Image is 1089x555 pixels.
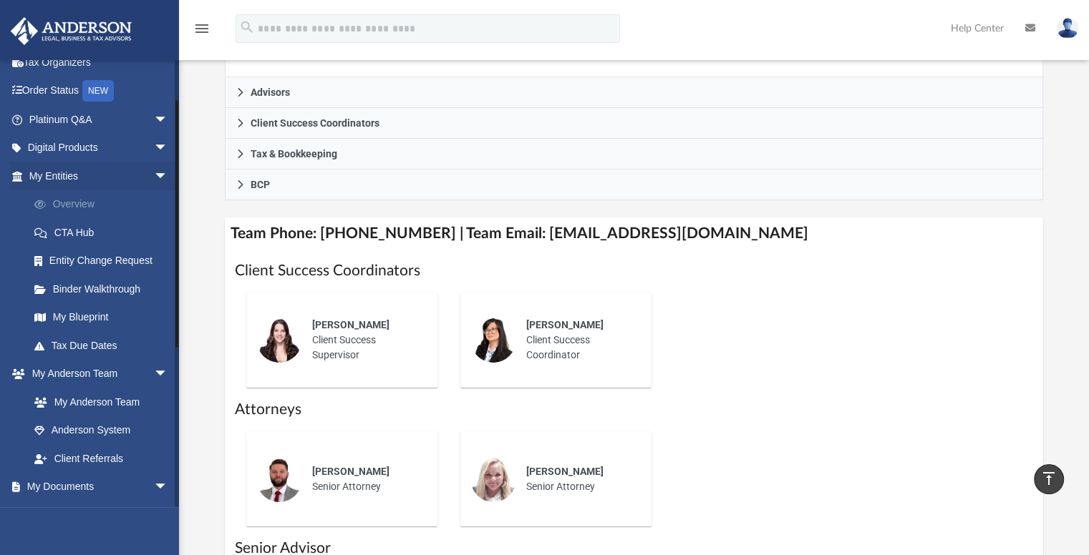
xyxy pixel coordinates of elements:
a: Advisors [225,77,1044,108]
span: arrow_drop_down [154,134,183,163]
a: My Documentsarrow_drop_down [10,473,183,501]
a: vertical_align_top [1034,464,1064,494]
a: Tax Due Dates [20,331,190,360]
a: menu [193,27,210,37]
a: Binder Walkthrough [20,275,190,303]
a: Client Success Coordinators [225,108,1044,139]
span: arrow_drop_down [154,360,183,389]
a: BCP [225,170,1044,200]
span: [PERSON_NAME] [312,466,389,477]
a: My Blueprint [20,303,183,332]
span: [PERSON_NAME] [312,319,389,330]
a: Anderson System [20,416,183,445]
span: Client Success Coordinators [251,118,379,128]
div: Client Success Coordinator [516,308,642,373]
a: My Anderson Team [20,388,175,416]
a: My Entitiesarrow_drop_down [10,162,190,190]
a: Digital Productsarrow_drop_down [10,134,190,162]
h1: Attorneys [235,399,1034,420]
img: thumbnail [256,317,302,363]
div: Senior Attorney [302,454,427,504]
img: User Pic [1057,18,1078,39]
a: Overview [20,190,190,219]
a: Platinum Q&Aarrow_drop_down [10,105,190,134]
div: Client Success Supervisor [302,308,427,373]
img: thumbnail [256,456,302,502]
span: Advisors [251,87,290,97]
img: Anderson Advisors Platinum Portal [6,17,136,45]
h4: Team Phone: [PHONE_NUMBER] | Team Email: [EMAIL_ADDRESS][DOMAIN_NAME] [225,217,1044,250]
span: BCP [251,180,270,190]
i: menu [193,20,210,37]
div: NEW [82,80,114,102]
a: CTA Hub [20,218,190,247]
span: [PERSON_NAME] [526,319,604,330]
span: arrow_drop_down [154,162,183,191]
span: arrow_drop_down [154,105,183,134]
h1: Client Success Coordinators [235,260,1034,281]
a: Entity Change Request [20,247,190,275]
i: vertical_align_top [1040,470,1057,487]
i: search [239,19,255,35]
a: Tax Organizers [10,48,190,77]
a: Box [20,501,175,529]
a: Client Referrals [20,444,183,473]
a: Tax & Bookkeeping [225,139,1044,170]
img: thumbnail [470,317,516,363]
span: [PERSON_NAME] [526,466,604,477]
span: Tax & Bookkeeping [251,149,337,159]
a: My Anderson Teamarrow_drop_down [10,360,183,388]
img: thumbnail [470,456,516,502]
a: Order StatusNEW [10,77,190,106]
span: arrow_drop_down [154,473,183,502]
div: Senior Attorney [516,454,642,504]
